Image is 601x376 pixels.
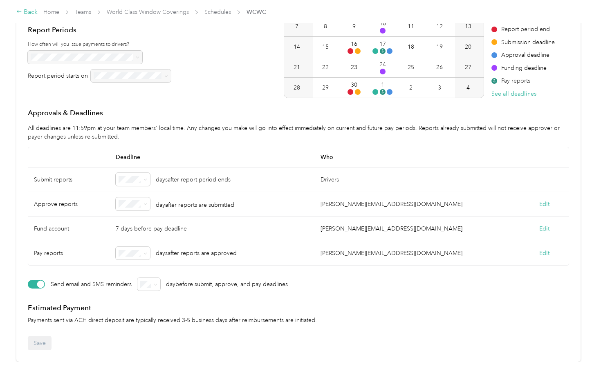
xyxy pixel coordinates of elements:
div: 18 [408,43,414,51]
div: Submit reports [28,168,110,192]
div: 10 [379,19,386,28]
span: Report period starts on [28,72,88,80]
span: $ [380,89,386,95]
div: 9 [352,22,356,31]
div: 17 [379,40,386,48]
span: Who [315,147,520,168]
div: [PERSON_NAME][EMAIL_ADDRESS][DOMAIN_NAME] [321,224,462,233]
div: Drivers [315,168,569,192]
div: 12 [436,22,443,31]
div: Pay reports [491,76,555,85]
div: [PERSON_NAME][EMAIL_ADDRESS][DOMAIN_NAME] [321,200,462,208]
div: 23 [351,63,357,72]
div: 4 [466,83,470,92]
p: Payments sent via ACH direct deposit are typically received 3-5 business days after reimbursement... [28,316,569,325]
span: $ [491,78,497,84]
label: How often will you issue payments to drivers? [28,41,171,48]
div: 26 [436,63,443,72]
p: days after report period ends [156,175,231,184]
div: 22 [322,63,329,72]
div: Pay reports [28,241,110,266]
p: day before submit, approve, and pay deadlines [166,280,288,289]
p: All deadlines are 11:59pm at your team members' local time. Any changes you make will go into eff... [28,124,569,141]
span: $ [380,48,386,54]
div: Approval deadline [491,51,555,59]
div: 15 [322,43,329,51]
div: 7 [295,22,298,31]
div: Submission deadline [491,38,555,47]
div: 7 days before pay deadline [110,217,315,241]
p: Send email and SMS reminders [51,276,132,293]
span: Deadline [110,147,315,168]
a: Home [43,9,59,16]
div: 13 [465,22,471,31]
button: See all deadlines [491,90,536,98]
div: 11 [408,22,414,31]
div: 16 [351,40,357,48]
div: 2 [409,83,413,92]
div: [PERSON_NAME][EMAIL_ADDRESS][DOMAIN_NAME] [321,249,462,257]
div: 24 [379,60,386,69]
div: 1 [381,81,384,89]
p: days after reports are approved [156,249,237,257]
div: 20 [465,43,471,51]
a: Teams [75,9,91,16]
div: Funding deadline [491,64,555,72]
button: Edit [539,249,549,257]
div: 29 [322,83,329,92]
div: Back [16,7,38,17]
h4: Approvals & Deadlines [28,108,569,118]
div: 30 [351,81,357,89]
div: Fund account [28,217,110,241]
a: World Class Window Coverings [107,9,189,16]
div: Approve reports [28,192,110,217]
div: Report period end [491,25,555,34]
div: 27 [465,63,471,72]
button: Edit [539,224,549,233]
p: day after reports are submitted [156,199,234,209]
iframe: Everlance-gr Chat Button Frame [555,330,601,376]
button: Edit [539,200,549,208]
span: WCWC [247,8,266,16]
div: 25 [408,63,414,72]
div: 14 [294,43,300,51]
div: 28 [294,83,300,92]
a: Schedules [204,9,231,16]
div: 21 [294,63,300,72]
h4: Estimated Payment [28,303,569,313]
div: 8 [324,22,327,31]
div: 19 [436,43,443,51]
h4: Report Periods [28,25,171,35]
div: 3 [438,83,441,92]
